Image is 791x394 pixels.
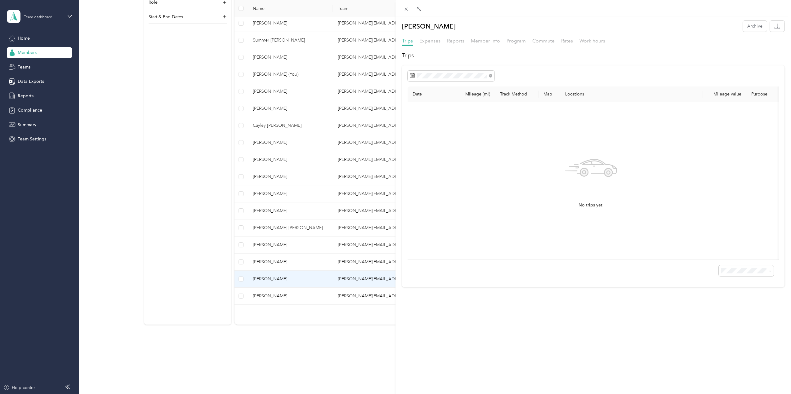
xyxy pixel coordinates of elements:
[419,38,440,44] span: Expenses
[471,38,500,44] span: Member info
[743,21,767,32] button: Archive
[402,38,413,44] span: Trips
[402,21,456,32] p: [PERSON_NAME]
[408,86,454,102] th: Date
[402,51,784,60] h2: Trips
[560,86,703,102] th: Locations
[447,38,464,44] span: Reports
[495,86,539,102] th: Track Method
[703,86,746,102] th: Mileage value
[561,38,573,44] span: Rates
[532,38,555,44] span: Commute
[507,38,526,44] span: Program
[454,86,495,102] th: Mileage (mi)
[539,86,560,102] th: Map
[579,38,605,44] span: Work hours
[756,359,791,394] iframe: Everlance-gr Chat Button Frame
[579,202,604,209] span: No trips yet.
